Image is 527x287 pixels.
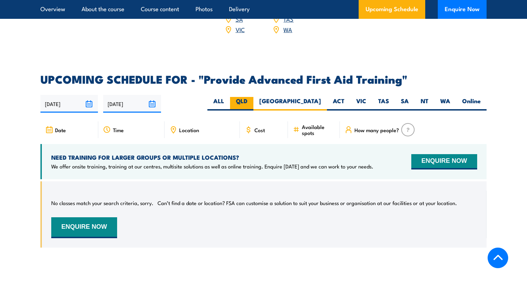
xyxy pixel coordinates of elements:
[236,25,245,33] a: VIC
[51,217,117,238] button: ENQUIRE NOW
[40,74,487,84] h2: UPCOMING SCHEDULE FOR - "Provide Advanced First Aid Training"
[411,154,477,169] button: ENQUIRE NOW
[51,153,373,161] h4: NEED TRAINING FOR LARGER GROUPS OR MULTIPLE LOCATIONS?
[236,15,243,23] a: SA
[103,95,161,113] input: To date
[395,97,415,111] label: SA
[40,95,98,113] input: From date
[113,127,124,133] span: Time
[350,97,372,111] label: VIC
[207,97,230,111] label: ALL
[456,97,487,111] label: Online
[415,97,434,111] label: NT
[179,127,199,133] span: Location
[354,127,399,133] span: How many people?
[283,25,292,33] a: WA
[158,199,457,206] p: Can’t find a date or location? FSA can customise a solution to suit your business or organisation...
[55,127,66,133] span: Date
[253,97,327,111] label: [GEOGRAPHIC_DATA]
[51,163,373,170] p: We offer onsite training, training at our centres, multisite solutions as well as online training...
[283,15,293,23] a: TAS
[434,97,456,111] label: WA
[302,124,335,136] span: Available spots
[230,97,253,111] label: QLD
[254,127,265,133] span: Cost
[327,97,350,111] label: ACT
[51,199,153,206] p: No classes match your search criteria, sorry.
[372,97,395,111] label: TAS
